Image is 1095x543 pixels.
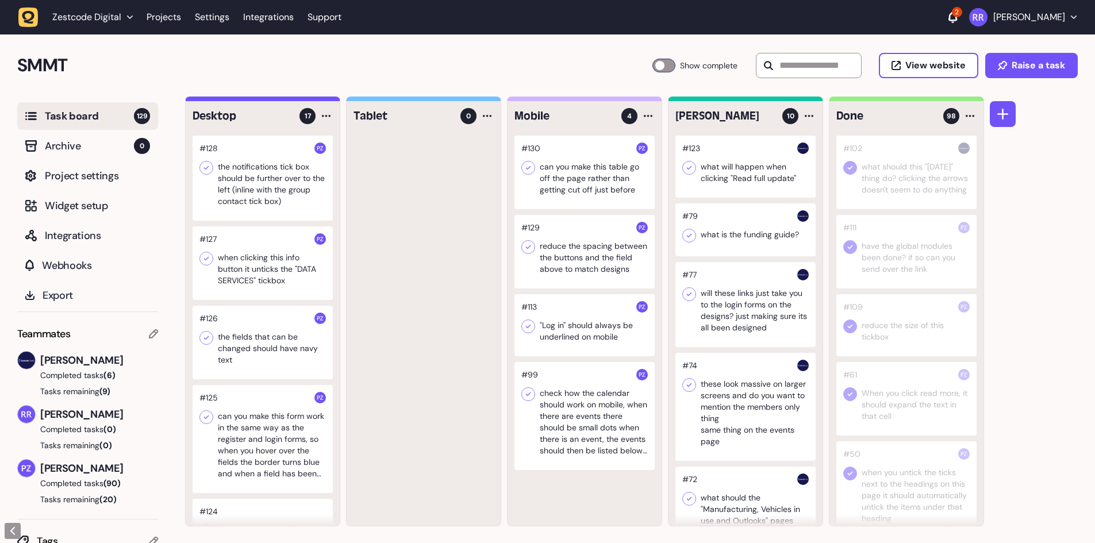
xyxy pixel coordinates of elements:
span: View website [905,61,966,70]
span: 4 [627,111,632,121]
img: Paris Zisis [314,313,326,324]
img: Paris Zisis [636,301,648,313]
img: Riki-leigh Robinson [969,8,988,26]
span: Export [43,287,150,303]
h4: Done [836,108,935,124]
span: [PERSON_NAME] [40,406,158,422]
span: Archive [45,138,134,154]
img: Paris Zisis [314,143,326,154]
img: Harry Robinson [797,210,809,222]
span: Raise a task [1012,61,1065,70]
button: Project settings [17,162,158,190]
button: Completed tasks(90) [17,477,149,489]
div: 2 [952,7,962,17]
img: Harry Robinson [797,269,809,280]
img: Paris Zisis [958,369,970,380]
button: Export [17,282,158,309]
h4: Desktop [193,108,291,124]
img: Harry Robinson [958,143,970,154]
span: Webhooks [42,257,150,274]
a: Projects [147,7,181,28]
img: Paris Zisis [314,233,326,245]
img: Paris Zisis [958,448,970,460]
span: (20) [99,494,117,505]
span: Project settings [45,168,150,184]
p: [PERSON_NAME] [993,11,1065,23]
span: 17 [305,111,311,121]
img: Harry Robinson [797,143,809,154]
h4: Mobile [514,108,613,124]
img: Harry Robinson [18,352,35,369]
img: Paris Zisis [636,369,648,380]
span: Integrations [45,228,150,244]
button: Archive0 [17,132,158,160]
button: Widget setup [17,192,158,219]
a: Support [308,11,341,23]
span: (0) [103,424,116,434]
span: Show complete [680,59,737,72]
img: Harry Robinson [797,360,809,371]
span: 0 [134,138,150,154]
a: Settings [195,7,229,28]
button: Integrations [17,222,158,249]
span: (90) [103,478,121,488]
button: Raise a task [985,53,1078,78]
button: Completed tasks(0) [17,423,149,435]
span: (9) [99,386,110,396]
span: (6) [103,370,116,380]
span: Widget setup [45,198,150,214]
h4: Tablet [354,108,452,124]
button: Tasks remaining(20) [17,494,158,505]
img: Paris Zisis [958,301,970,313]
img: Paris Zisis [958,222,970,233]
a: Integrations [243,7,294,28]
img: Paris Zisis [18,460,35,477]
span: [PERSON_NAME] [40,460,158,476]
button: View website [879,53,978,78]
span: Zestcode Digital [52,11,121,23]
button: Tasks remaining(0) [17,440,158,451]
span: 98 [947,111,956,121]
span: 10 [787,111,794,121]
span: Teammates [17,326,71,342]
span: 0 [466,111,471,121]
button: Tasks remaining(9) [17,386,158,397]
span: 129 [134,108,150,124]
img: Paris Zisis [636,143,648,154]
button: [PERSON_NAME] [969,8,1077,26]
img: Paris Zisis [314,392,326,403]
button: Completed tasks(6) [17,369,149,381]
h2: SMMT [17,52,652,79]
span: (0) [99,440,112,450]
img: Paris Zisis [636,222,648,233]
h4: Harry [675,108,774,124]
span: Task board [45,108,134,124]
img: Riki-leigh Robinson [18,406,35,423]
span: [PERSON_NAME] [40,352,158,368]
img: Harry Robinson [797,473,809,485]
button: Zestcode Digital [18,7,140,28]
button: Webhooks [17,252,158,279]
button: Task board129 [17,102,158,130]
